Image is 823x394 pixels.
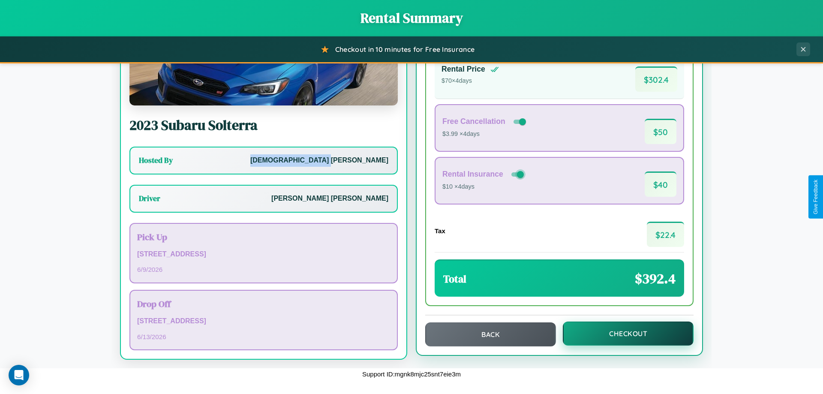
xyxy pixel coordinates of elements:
p: 6 / 13 / 2026 [137,331,390,343]
span: $ 22.4 [647,222,684,247]
span: $ 302.4 [635,66,677,92]
p: Support ID: mgnk8mjc25snt7eie3m [362,368,461,380]
button: Back [425,322,556,346]
h2: 2023 Subaru Solterra [129,116,398,135]
p: [PERSON_NAME] [PERSON_NAME] [271,192,388,205]
h3: Pick Up [137,231,390,243]
div: Open Intercom Messenger [9,365,29,385]
button: Checkout [563,322,694,346]
p: [STREET_ADDRESS] [137,248,390,261]
p: 6 / 9 / 2026 [137,264,390,275]
h3: Drop Off [137,298,390,310]
p: $3.99 × 4 days [442,129,528,140]
h1: Rental Summary [9,9,814,27]
span: Checkout in 10 minutes for Free Insurance [335,45,475,54]
span: $ 40 [645,171,676,197]
h4: Rental Price [442,65,485,74]
span: $ 392.4 [635,269,676,288]
p: $ 70 × 4 days [442,75,499,87]
span: $ 50 [645,119,676,144]
p: $10 × 4 days [442,181,526,192]
h4: Tax [435,227,445,235]
h3: Total [443,272,466,286]
p: [STREET_ADDRESS] [137,315,390,328]
p: [DEMOGRAPHIC_DATA] [PERSON_NAME] [250,154,388,167]
div: Give Feedback [813,180,819,214]
h4: Rental Insurance [442,170,503,179]
h3: Driver [139,193,160,204]
h3: Hosted By [139,155,173,165]
h4: Free Cancellation [442,117,505,126]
